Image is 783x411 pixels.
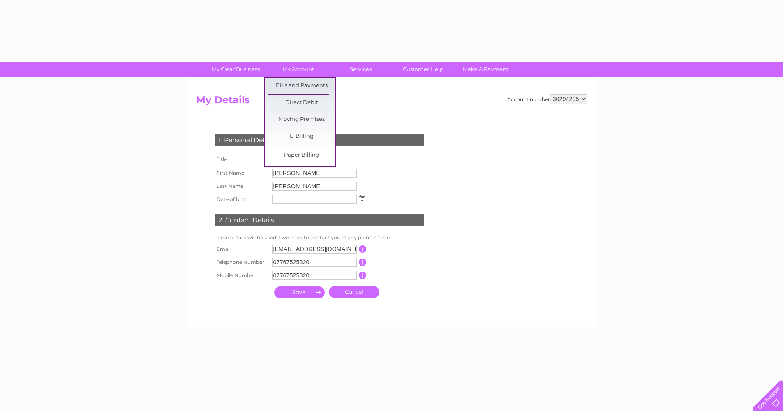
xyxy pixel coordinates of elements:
th: Email [212,242,270,256]
a: Moving Premises [268,111,335,128]
input: Information [359,245,367,253]
a: Services [327,62,395,77]
a: Bills and Payments [268,78,335,94]
a: Cancel [329,286,379,298]
th: Title [212,152,270,166]
th: Mobile Number [212,269,270,282]
th: Telephone Number [212,256,270,269]
input: Submit [274,286,325,298]
th: Last Name [212,180,270,193]
a: My Account [264,62,332,77]
a: My Clear Business [202,62,270,77]
th: Date of birth [212,193,270,206]
th: First Name [212,166,270,180]
input: Information [359,272,367,279]
div: 1. Personal Details [215,134,424,146]
td: These details will be used if we need to contact you at any point in time. [212,233,426,242]
div: Account number [507,94,587,104]
a: Direct Debit [268,95,335,111]
a: E-Billing [268,128,335,145]
a: Make A Payment [452,62,520,77]
a: Paper Billing [268,147,335,164]
div: 2. Contact Details [215,214,424,226]
a: Customer Help [389,62,457,77]
h2: My Details [196,94,587,110]
input: Information [359,259,367,266]
img: ... [359,195,365,201]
